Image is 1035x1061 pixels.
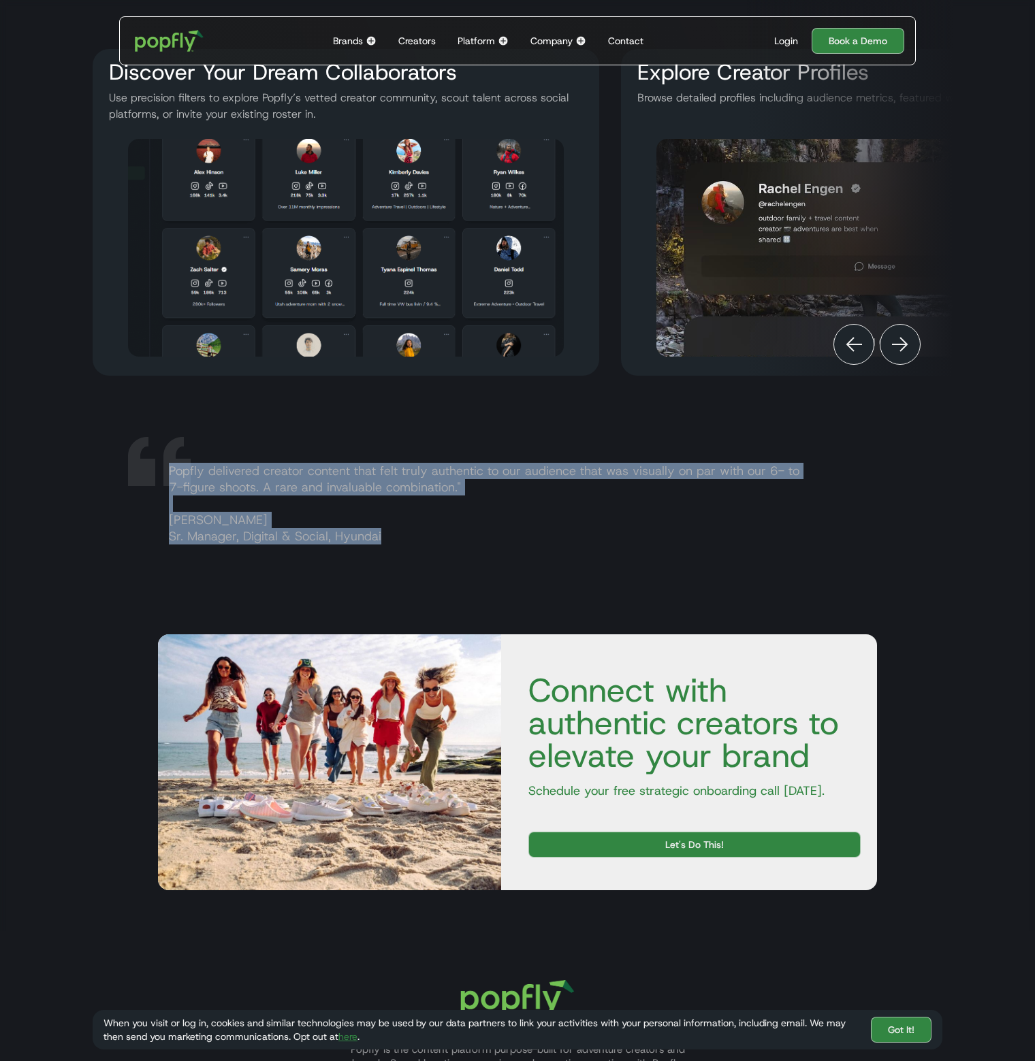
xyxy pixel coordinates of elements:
div: Platform [458,34,495,48]
h4: Discover Your Dream Collaborators [103,60,462,84]
a: Login [769,34,803,48]
a: Book a Demo [812,28,904,54]
div: When you visit or log in, cookies and similar technologies may be used by our data partners to li... [103,1016,860,1043]
div: Contact [608,34,643,48]
p: Schedule your free strategic onboarding call [DATE]. [517,783,861,799]
div: Previous [833,324,874,365]
div: Company [530,34,573,48]
a: Got It! [871,1017,931,1043]
a: Contact [603,17,649,65]
div: Next [880,324,921,365]
a: Creators [393,17,441,65]
h4: Explore Creator Profiles [632,60,874,84]
div: Creators [398,34,436,48]
div: Brands [333,34,363,48]
p: Use precision filters to explore Popfly’s vetted creator community, scout talent across social pl... [103,90,588,123]
p: Popfly delivered creator content that felt truly authentic to our audience that was visually on p... [158,463,910,544]
h4: Connect with authentic creators to elevate your brand [517,674,861,772]
a: home [125,20,213,61]
a: here [338,1030,357,1043]
a: Let's Do This! [528,832,861,858]
div: Login [774,34,798,48]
